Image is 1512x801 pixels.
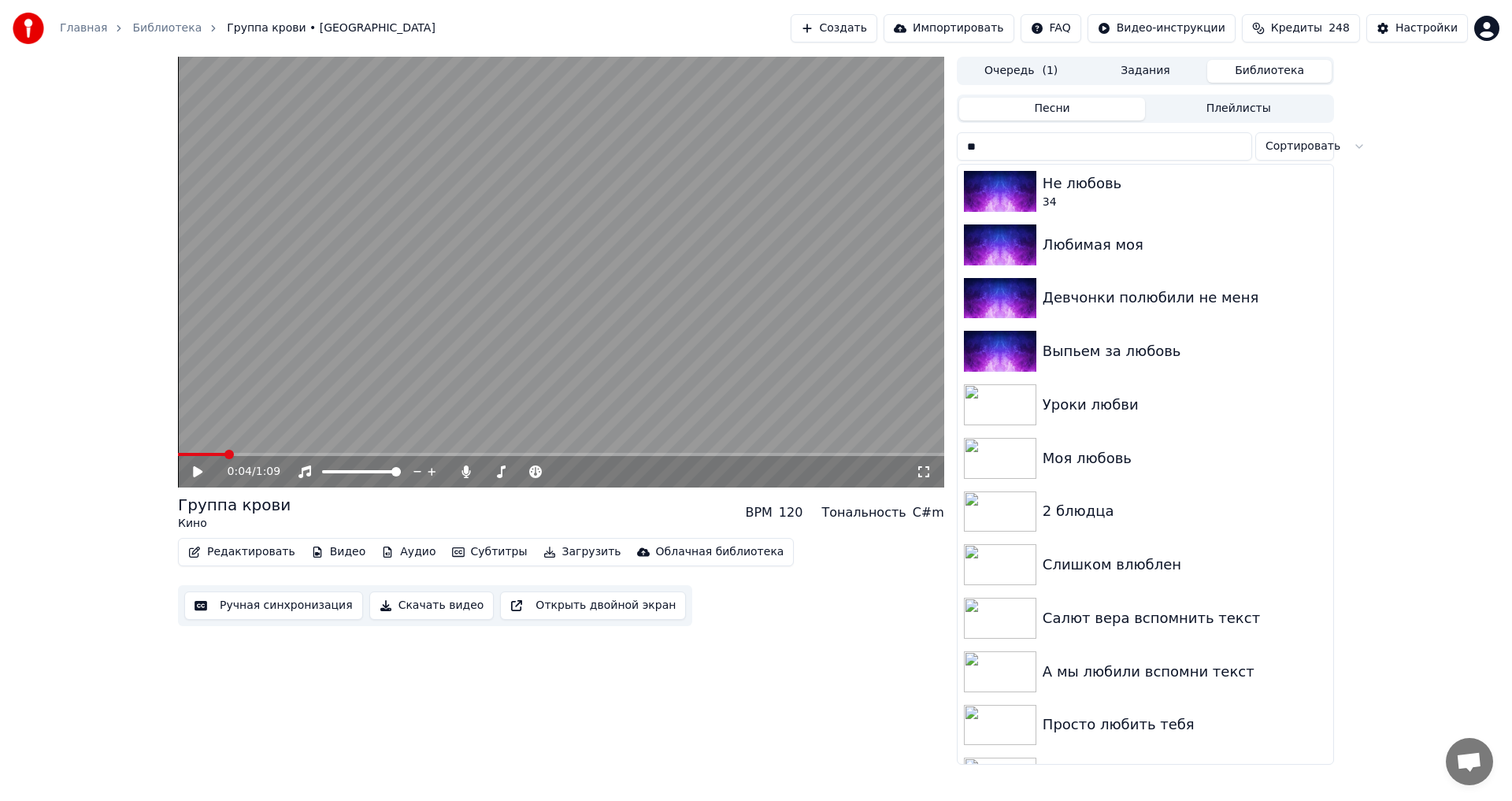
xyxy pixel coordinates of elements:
div: Выпьем за любовь [1043,340,1327,362]
a: Главная [60,20,107,36]
button: Аудио [375,541,442,563]
button: Настройки [1366,14,1468,43]
div: / [228,464,265,480]
div: Любимая моя [1043,234,1327,256]
span: 0:04 [228,464,252,480]
a: Библиотека [132,20,202,36]
div: Моя любовь [1043,447,1327,469]
div: 2 блюдца [1043,500,1327,522]
button: Загрузить [537,541,628,563]
span: ( 1 ) [1042,63,1058,79]
div: Облачная библиотека [656,544,784,560]
div: Просто любить тебя [1043,714,1327,736]
div: 120 [779,503,803,522]
button: FAQ [1021,14,1081,43]
div: Тональность [821,503,906,522]
div: Группа крови [178,494,291,516]
div: Не любовь [1043,172,1327,195]
div: Салют вера вспомнить текст [1043,607,1327,629]
div: Открытый чат [1446,738,1493,785]
span: Группа крови • [GEOGRAPHIC_DATA] [227,20,435,36]
div: Кино [178,516,291,532]
button: Плейлисты [1145,98,1332,121]
div: C#m [913,503,944,522]
button: Скачать видео [369,591,495,620]
button: Библиотека [1207,60,1332,83]
div: Настройки [1395,20,1458,36]
button: Редактировать [182,541,302,563]
button: Кредиты248 [1242,14,1360,43]
div: А мы любили вспомни текст [1043,661,1327,683]
span: 248 [1329,20,1350,36]
button: Видео [305,541,372,563]
button: Задания [1084,60,1208,83]
button: Создать [791,14,877,43]
span: Сортировать [1266,139,1340,154]
button: Видео-инструкции [1088,14,1236,43]
button: Ручная синхронизация [184,591,363,620]
nav: breadcrumb [60,20,435,36]
div: 34 [1043,195,1327,210]
span: Кредиты [1271,20,1322,36]
button: Субтитры [446,541,534,563]
button: Открыть двойной экран [500,591,686,620]
button: Импортировать [884,14,1014,43]
button: Песни [959,98,1146,121]
div: Слишком влюблен [1043,554,1327,576]
button: Очередь [959,60,1084,83]
div: BPM [745,503,772,522]
div: Девчонки полюбили не меня [1043,287,1327,309]
img: youka [13,13,44,44]
div: Уроки любви [1043,394,1327,416]
span: 1:09 [256,464,280,480]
